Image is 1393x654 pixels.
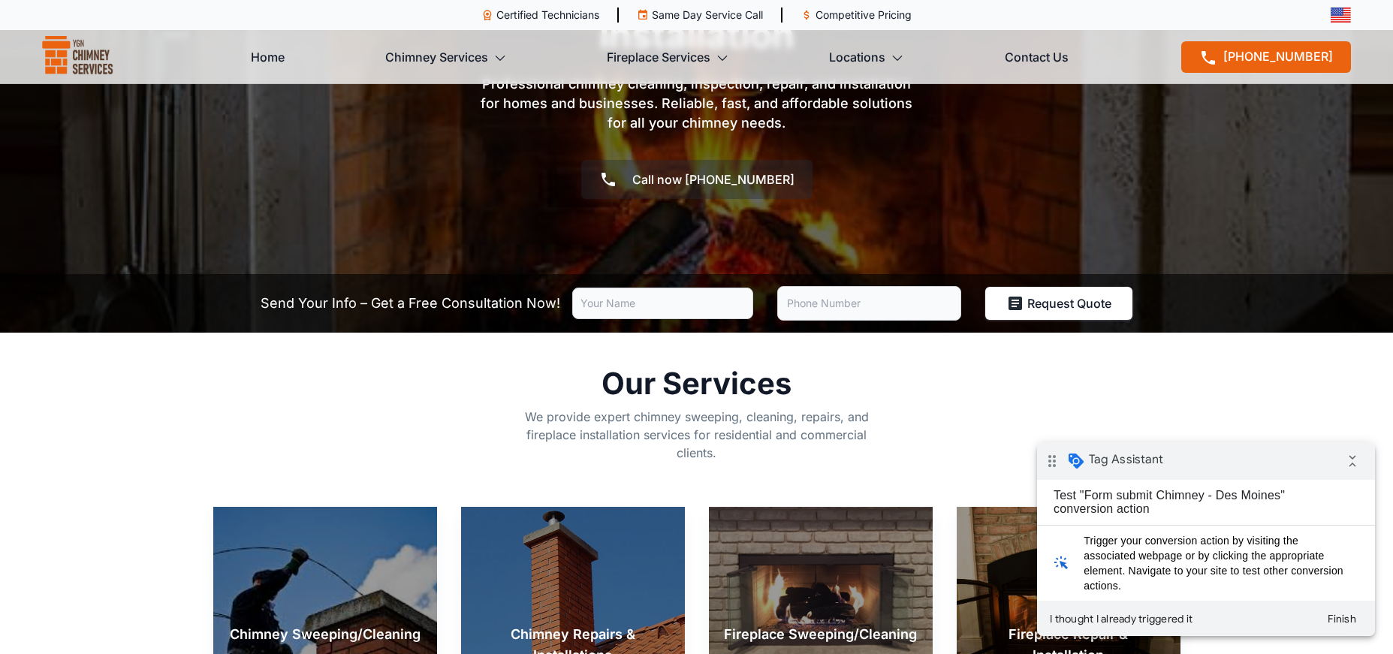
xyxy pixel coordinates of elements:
[385,42,506,72] a: Chimney Services
[261,293,560,314] p: Send Your Info – Get a Free Consultation Now!
[514,408,879,462] p: We provide expert chimney sweeping, cleaning, repairs, and fireplace installation services for re...
[777,286,961,321] input: Phone Number
[816,8,912,23] p: Competitive Pricing
[52,10,126,25] span: Tag Assistant
[300,4,330,34] i: Collapse debug badge
[572,288,753,319] input: Your Name
[47,91,313,151] span: Trigger your conversion action by visiting the associated webpage or by clicking the appropriate ...
[251,42,285,72] a: Home
[581,160,813,199] a: Call now [PHONE_NUMBER]
[829,42,903,72] a: Locations
[42,36,113,78] img: logo
[985,287,1132,320] button: Request Quote
[724,624,918,645] p: Fireplace Sweeping/Cleaning
[652,8,763,23] p: Same Day Service Call
[1223,49,1333,64] span: [PHONE_NUMBER]
[6,163,162,190] button: I thought I already triggered it
[514,369,879,399] h2: Our Services
[496,8,599,23] p: Certified Technicians
[228,624,422,645] p: Chimney Sweeping/Cleaning
[278,163,332,190] button: Finish
[607,42,728,72] a: Fireplace Services
[472,74,922,133] p: Professional chimney cleaning, inspection, repair, and installation for homes and businesses. Rel...
[1181,41,1351,73] a: [PHONE_NUMBER]
[1005,42,1069,72] a: Contact Us
[12,106,37,136] i: web_traffic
